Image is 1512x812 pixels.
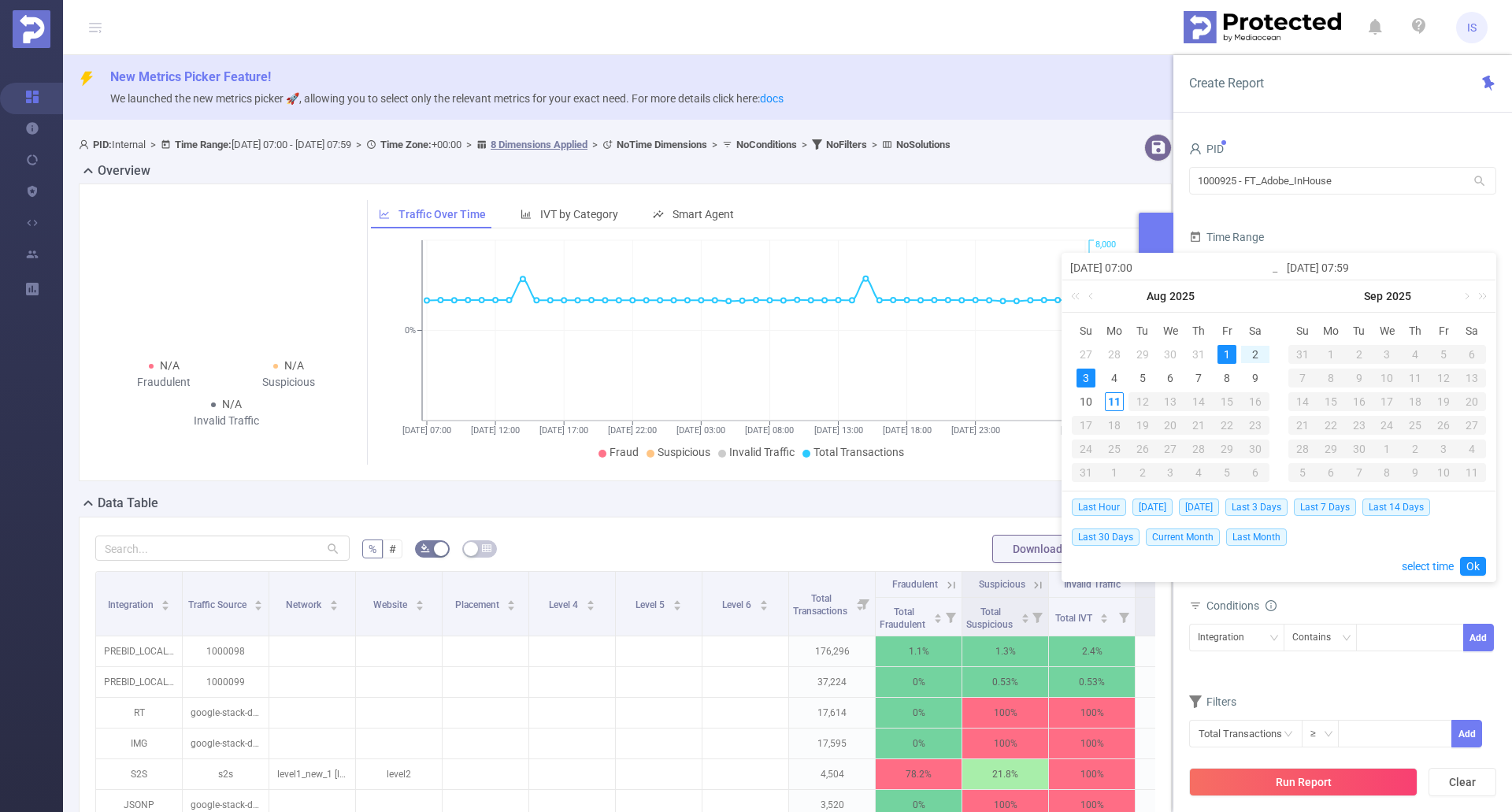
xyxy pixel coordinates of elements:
th: Fri [1429,319,1458,343]
span: > [587,139,602,150]
div: 23 [1241,416,1269,435]
td: August 6, 2025 [1157,366,1185,390]
span: Mo [1100,324,1128,338]
div: 13 [1458,369,1486,387]
div: 1 [1100,463,1128,482]
a: 2025 [1384,280,1413,312]
td: August 15, 2025 [1213,390,1241,413]
span: PID [1189,143,1224,155]
td: September 20, 2025 [1458,390,1486,413]
a: 2025 [1168,280,1196,312]
span: Fr [1213,324,1241,338]
span: Current Month [1146,528,1220,546]
span: Sa [1458,324,1486,338]
div: 15 [1213,392,1241,411]
span: We [1157,324,1185,338]
tspan: 8,000 [1095,240,1116,250]
a: Previous month (PageUp) [1085,280,1099,312]
span: > [351,139,366,150]
td: August 23, 2025 [1241,413,1269,437]
td: September 30, 2025 [1345,437,1373,461]
th: Thu [1401,319,1429,343]
div: 4 [1184,463,1213,482]
tspan: [DATE] 23:00 [951,425,999,436]
div: 31 [1288,345,1317,364]
div: 21 [1288,416,1317,435]
div: 30 [1241,439,1269,458]
div: 3 [1373,345,1402,364]
div: 22 [1213,416,1241,435]
button: Add [1463,624,1494,651]
b: No Filters [826,139,867,150]
div: 27 [1458,416,1486,435]
div: 6 [1241,463,1269,482]
div: 11 [1401,369,1429,387]
td: August 30, 2025 [1241,437,1269,461]
div: 11 [1458,463,1486,482]
div: 4 [1401,345,1429,364]
div: Sort [254,598,263,607]
td: September 17, 2025 [1373,390,1402,413]
div: 31 [1189,345,1208,364]
td: September 10, 2025 [1373,366,1402,390]
div: 19 [1429,392,1458,411]
h2: Data Table [98,494,158,513]
span: Time Range [1189,231,1264,243]
th: Sun [1288,319,1317,343]
th: Tue [1345,319,1373,343]
th: Thu [1184,319,1213,343]
td: October 3, 2025 [1429,437,1458,461]
span: Last 30 Days [1072,528,1140,546]
th: Sun [1072,319,1100,343]
td: September 23, 2025 [1345,413,1373,437]
td: August 12, 2025 [1128,390,1157,413]
span: Last 14 Days [1362,499,1430,516]
td: August 25, 2025 [1100,437,1128,461]
span: New Metrics Picker Feature! [110,69,271,84]
span: Last Month [1226,528,1287,546]
td: August 3, 2025 [1072,366,1100,390]
td: September 5, 2025 [1429,343,1458,366]
td: September 4, 2025 [1184,461,1213,484]
td: September 14, 2025 [1288,390,1317,413]
span: Last Hour [1072,499,1126,516]
td: September 5, 2025 [1213,461,1241,484]
div: 21 [1184,416,1213,435]
i: icon: table [482,543,491,553]
div: 6 [1458,345,1486,364]
button: Run Report [1189,768,1417,796]
td: September 12, 2025 [1429,366,1458,390]
td: September 3, 2025 [1373,343,1402,366]
div: 24 [1373,416,1402,435]
i: icon: line-chart [379,209,390,220]
i: Filter menu [853,572,875,636]
div: 22 [1317,416,1345,435]
td: October 5, 2025 [1288,461,1317,484]
td: August 7, 2025 [1184,366,1213,390]
span: Traffic Over Time [398,208,486,221]
div: 3 [1157,463,1185,482]
td: September 28, 2025 [1288,437,1317,461]
a: docs [760,92,784,105]
span: Last 7 Days [1294,499,1356,516]
i: icon: caret-up [329,598,338,603]
td: September 18, 2025 [1401,390,1429,413]
a: Last year (Control + left) [1068,280,1088,312]
div: 27 [1157,439,1185,458]
span: We launched the new metrics picker 🚀, allowing you to select only the relevant metrics for your e... [110,92,784,105]
input: Search... [95,536,350,561]
th: Wed [1157,319,1185,343]
div: 14 [1184,392,1213,411]
span: N/A [160,359,180,372]
td: August 26, 2025 [1128,437,1157,461]
span: Tu [1345,324,1373,338]
i: icon: down [1269,633,1279,644]
span: Sa [1241,324,1269,338]
tspan: [DATE] 08:00 [745,425,794,436]
tspan: 0% [405,326,416,336]
td: September 1, 2025 [1100,461,1128,484]
div: 16 [1345,392,1373,411]
td: August 5, 2025 [1128,366,1157,390]
td: August 14, 2025 [1184,390,1213,413]
td: August 29, 2025 [1213,437,1241,461]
